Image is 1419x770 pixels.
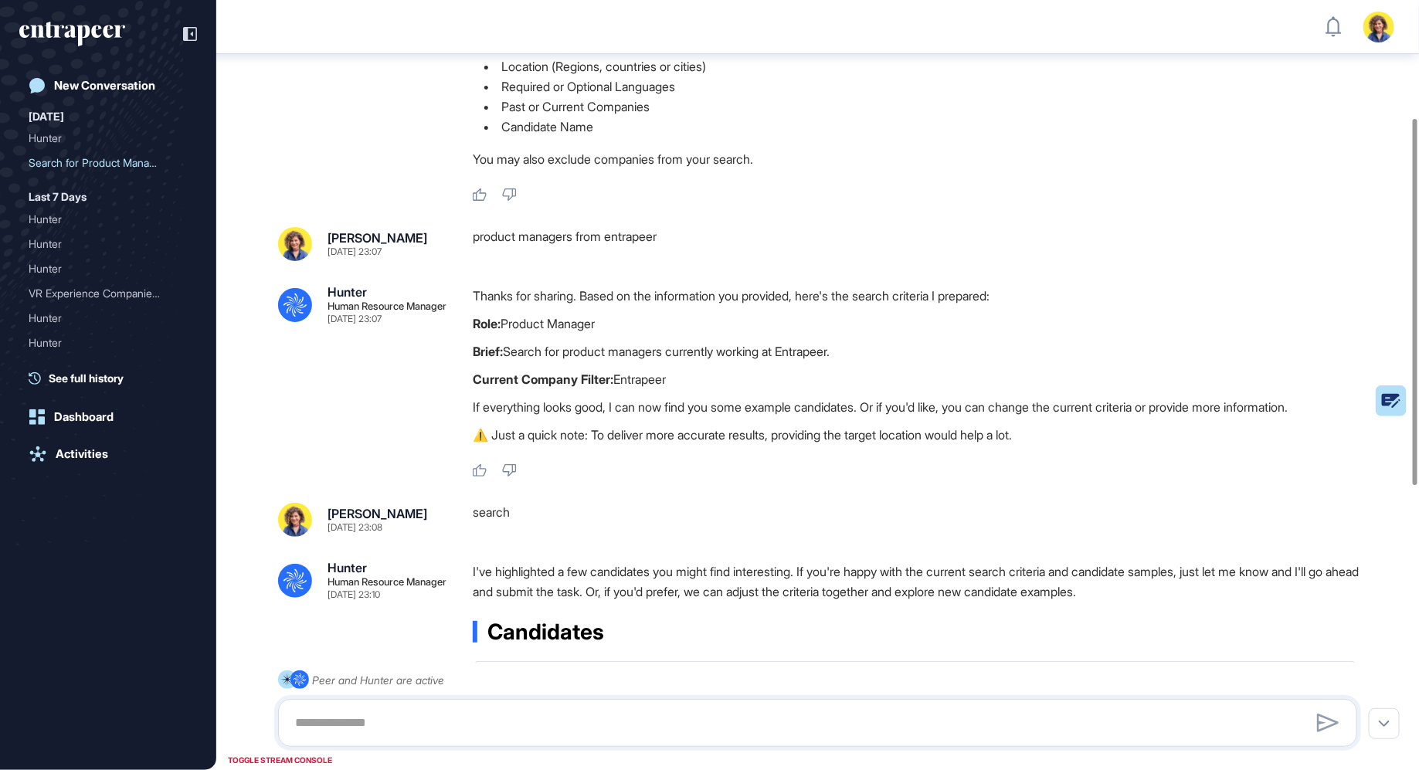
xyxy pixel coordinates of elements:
div: Hunter [328,561,367,574]
div: [DATE] 23:07 [328,314,382,324]
li: Required or Optional Languages [473,76,1370,97]
li: Location (Regions, countries or cities) [473,56,1370,76]
span: Candidates [487,621,604,643]
strong: Current Company Filter: [473,371,613,387]
li: Past or Current Companies [473,97,1370,117]
strong: Role: [473,316,501,331]
div: Peer and Hunter are active [313,670,445,690]
img: sara%20resim.jpeg [278,227,312,261]
div: Human Resource Manager [328,577,446,587]
div: Hunter [29,306,188,331]
div: [DATE] 23:08 [328,523,382,532]
div: product managers from entrapeer [473,227,1370,261]
p: I've highlighted a few candidates you might find interesting. If you're happy with the current se... [473,561,1370,602]
div: VR Experience Companies i... [29,281,175,306]
a: Activities [19,439,197,470]
div: New Conversation [54,79,155,93]
p: Entrapeer [473,369,1370,389]
div: [DATE] 23:10 [328,590,380,599]
p: ⚠️ Just a quick note: To deliver more accurate results, providing the target location would help ... [473,425,1370,445]
div: Hunter [29,256,188,281]
div: [PERSON_NAME] [328,232,427,244]
div: Hunter [29,256,175,281]
div: Activities [56,447,108,461]
div: Hunter [29,331,188,355]
div: Hunter [328,286,367,298]
div: Search for Product Manage... [29,151,175,175]
div: [DATE] 23:07 [328,247,382,256]
div: search [473,503,1370,537]
p: Thanks for sharing. Based on the information you provided, here's the search criteria I prepared: [473,286,1370,306]
div: Hunter [29,126,175,151]
div: Hunter [29,207,175,232]
div: Search for Product Managers from Entrapeer [29,151,188,175]
div: Hunter [29,207,188,232]
div: Hunter [29,126,188,151]
p: Product Manager [473,314,1370,334]
li: Candidate Name [473,117,1370,137]
div: [PERSON_NAME] [328,507,427,520]
a: Dashboard [19,402,197,432]
p: Search for product managers currently working at Entrapeer. [473,341,1370,361]
strong: Brief: [473,344,503,359]
div: Dashboard [54,410,114,424]
div: Last 7 Days [29,188,87,206]
p: You may also exclude companies from your search. [473,149,1370,169]
div: Hunter [29,232,188,256]
img: sara%20resim.jpeg [278,503,312,537]
div: [DATE] [29,107,64,126]
a: New Conversation [19,70,197,101]
span: See full history [49,370,124,386]
div: TOGGLE STREAM CONSOLE [224,751,336,770]
p: If everything looks good, I can now find you some example candidates. Or if you'd like, you can c... [473,397,1370,417]
div: Hunter [29,331,175,355]
img: user-avatar [1363,12,1394,42]
div: Hunter [29,232,175,256]
div: Human Resource Manager [328,301,446,311]
div: Searching for an SEO Expert as a Potential Co-Founder for a GEO Startup [29,355,188,380]
a: See full history [29,370,197,386]
div: Searching for an SEO Expe... [29,355,175,380]
div: VR Experience Companies in Istanbul [29,281,188,306]
div: entrapeer-logo [19,22,125,46]
div: Hunter [29,306,175,331]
